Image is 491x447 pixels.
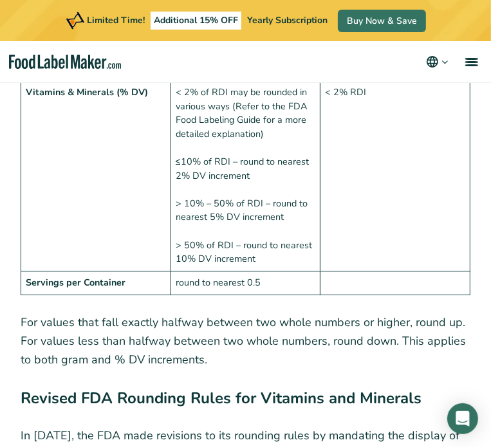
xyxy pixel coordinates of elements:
strong: Revised FDA Rounding Rules for Vitamins and Minerals [21,388,422,408]
strong: Servings per Container [26,276,125,289]
span: Limited Time! [87,14,145,26]
span: Additional 15% OFF [151,12,241,30]
button: Change language [425,54,450,69]
td: round to nearest 0.5 [171,271,320,295]
span: Yearly Subscription [247,14,328,26]
div: Open Intercom Messenger [447,403,478,434]
strong: Vitamins & Minerals (% DV) [26,86,148,98]
td: < 2% RDI [320,80,470,271]
a: Buy Now & Save [338,10,426,32]
p: For values that fall exactly halfway between two whole numbers or higher, round up. For values le... [21,313,470,369]
a: Food Label Maker homepage [9,55,121,69]
td: < 2% of RDI may be rounded in various ways (Refer to the FDA Food Labeling Guide for a more detai... [171,80,320,271]
a: menu [450,41,491,82]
